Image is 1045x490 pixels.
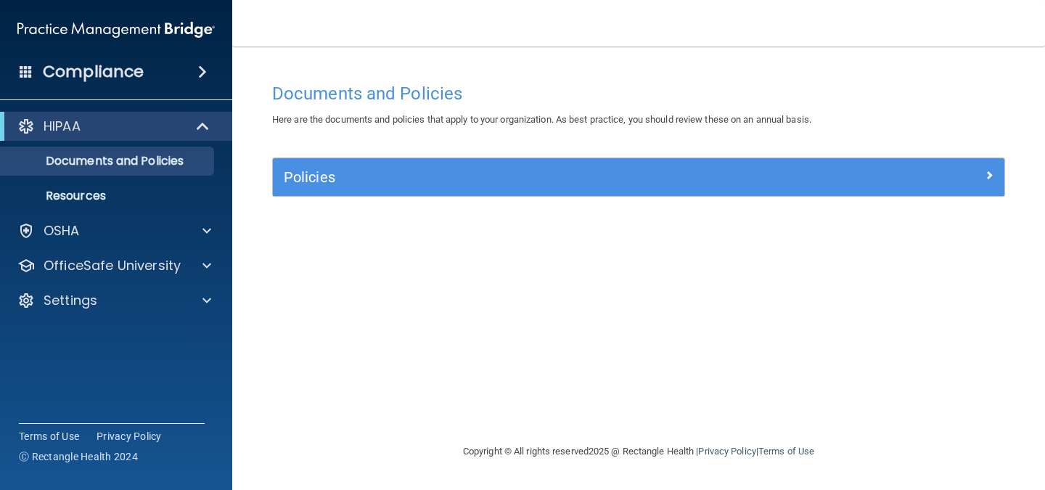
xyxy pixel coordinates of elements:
a: Settings [17,292,211,309]
a: Policies [284,166,993,189]
p: Resources [9,189,208,203]
p: Documents and Policies [9,154,208,168]
h4: Documents and Policies [272,84,1005,103]
a: OSHA [17,222,211,240]
div: Copyright © All rights reserved 2025 @ Rectangle Health | | [374,428,903,475]
h4: Compliance [43,62,144,82]
a: Privacy Policy [97,429,162,444]
p: OSHA [44,222,80,240]
span: Ⓒ Rectangle Health 2024 [19,449,138,464]
a: Privacy Policy [698,446,755,457]
a: OfficeSafe University [17,257,211,274]
a: Terms of Use [758,446,814,457]
a: Terms of Use [19,429,79,444]
p: Settings [44,292,97,309]
p: HIPAA [44,118,81,135]
a: HIPAA [17,118,210,135]
p: OfficeSafe University [44,257,181,274]
h5: Policies [284,169,811,185]
img: PMB logo [17,15,215,44]
span: Here are the documents and policies that apply to your organization. As best practice, you should... [272,114,811,125]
